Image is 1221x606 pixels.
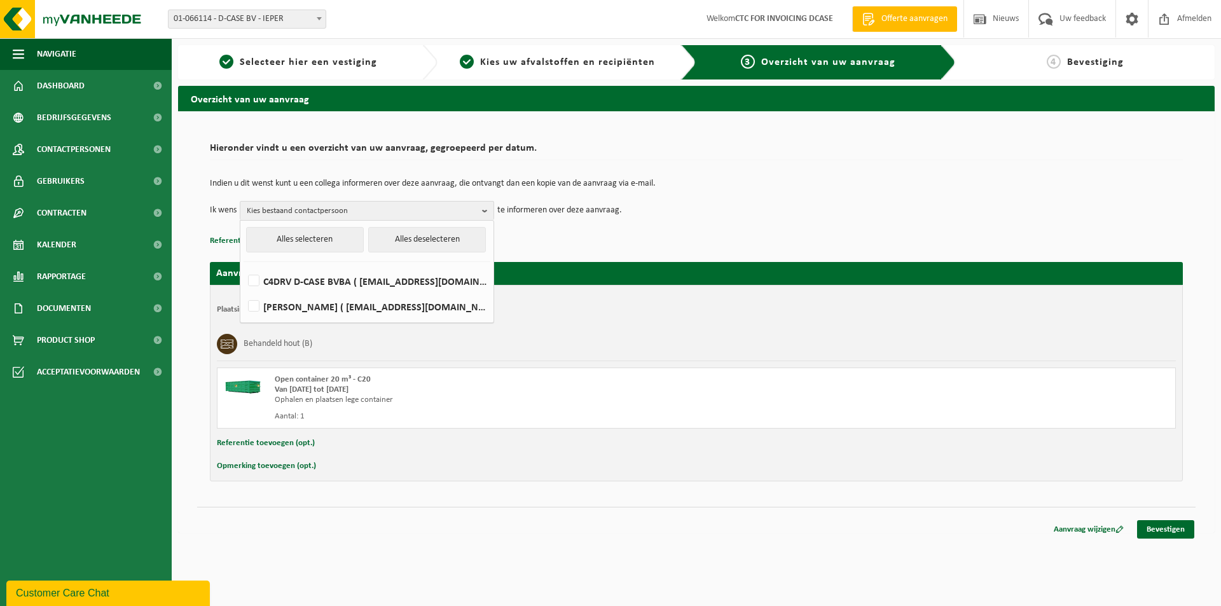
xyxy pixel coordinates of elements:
label: C4DRV D-CASE BVBA ( [EMAIL_ADDRESS][DOMAIN_NAME] ) [245,272,487,291]
a: 1Selecteer hier een vestiging [184,55,412,70]
span: Kalender [37,229,76,261]
h2: Hieronder vindt u een overzicht van uw aanvraag, gegroepeerd per datum. [210,143,1183,160]
span: Bevestiging [1067,57,1124,67]
p: te informeren over deze aanvraag. [497,201,622,220]
span: Documenten [37,293,91,324]
h2: Overzicht van uw aanvraag [178,86,1215,111]
strong: Aanvraag voor [DATE] [216,268,312,279]
strong: CTC FOR INVOICING DCASE [735,14,833,24]
button: Alles deselecteren [368,227,486,252]
p: Indien u dit wenst kunt u een collega informeren over deze aanvraag, die ontvangt dan een kopie v... [210,179,1183,188]
span: Acceptatievoorwaarden [37,356,140,388]
span: Bedrijfsgegevens [37,102,111,134]
strong: Van [DATE] tot [DATE] [275,385,348,394]
span: Dashboard [37,70,85,102]
span: 4 [1047,55,1061,69]
h3: Behandeld hout (B) [244,334,312,354]
p: Ik wens [210,201,237,220]
a: Aanvraag wijzigen [1044,520,1133,539]
span: Navigatie [37,38,76,70]
span: Product Shop [37,324,95,356]
button: Alles selecteren [246,227,364,252]
button: Referentie toevoegen (opt.) [210,233,308,249]
img: HK-XC-20-GN-00.png [224,375,262,394]
button: Referentie toevoegen (opt.) [217,435,315,451]
span: Contactpersonen [37,134,111,165]
span: Overzicht van uw aanvraag [761,57,895,67]
a: 2Kies uw afvalstoffen en recipiënten [444,55,672,70]
a: Offerte aanvragen [852,6,957,32]
span: Kies bestaand contactpersoon [247,202,477,221]
iframe: chat widget [6,578,212,606]
button: Kies bestaand contactpersoon [240,201,494,220]
span: Selecteer hier een vestiging [240,57,377,67]
span: 1 [219,55,233,69]
span: 01-066114 - D-CASE BV - IEPER [168,10,326,29]
span: 01-066114 - D-CASE BV - IEPER [169,10,326,28]
div: Ophalen en plaatsen lege container [275,395,747,405]
span: Offerte aanvragen [878,13,951,25]
a: Bevestigen [1137,520,1194,539]
span: Rapportage [37,261,86,293]
span: Open container 20 m³ - C20 [275,375,371,383]
label: [PERSON_NAME] ( [EMAIL_ADDRESS][DOMAIN_NAME] ) [245,297,487,316]
span: Kies uw afvalstoffen en recipiënten [480,57,655,67]
span: 2 [460,55,474,69]
span: 3 [741,55,755,69]
button: Opmerking toevoegen (opt.) [217,458,316,474]
div: Aantal: 1 [275,411,747,422]
strong: Plaatsingsadres: [217,305,272,313]
span: Gebruikers [37,165,85,197]
span: Contracten [37,197,86,229]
